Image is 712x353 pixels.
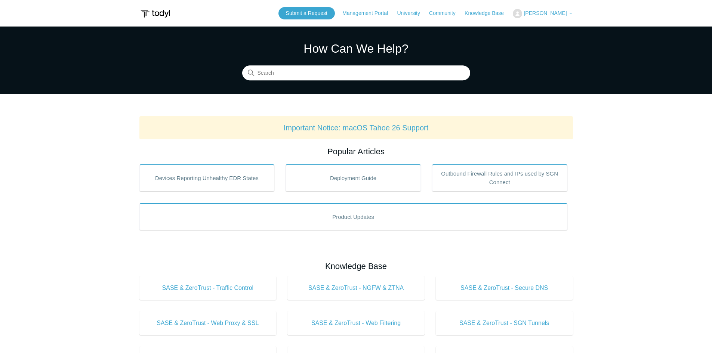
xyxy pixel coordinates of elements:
a: SASE & ZeroTrust - Secure DNS [436,276,573,300]
a: SASE & ZeroTrust - Traffic Control [139,276,277,300]
h1: How Can We Help? [242,40,470,58]
a: Community [429,9,463,17]
a: Knowledge Base [465,9,511,17]
a: SASE & ZeroTrust - NGFW & ZTNA [287,276,425,300]
a: Submit a Request [278,7,335,19]
span: [PERSON_NAME] [524,10,567,16]
span: SASE & ZeroTrust - Traffic Control [151,284,265,292]
a: Important Notice: macOS Tahoe 26 Support [284,124,429,132]
input: Search [242,66,470,81]
span: SASE & ZeroTrust - Web Proxy & SSL [151,319,265,328]
a: SASE & ZeroTrust - SGN Tunnels [436,311,573,335]
button: [PERSON_NAME] [513,9,573,18]
span: SASE & ZeroTrust - SGN Tunnels [447,319,562,328]
a: Product Updates [139,203,567,230]
span: SASE & ZeroTrust - Web Filtering [299,319,413,328]
h2: Knowledge Base [139,260,573,272]
span: SASE & ZeroTrust - Secure DNS [447,284,562,292]
a: Devices Reporting Unhealthy EDR States [139,164,275,191]
a: Outbound Firewall Rules and IPs used by SGN Connect [432,164,567,191]
a: Management Portal [342,9,395,17]
a: University [397,9,427,17]
img: Todyl Support Center Help Center home page [139,7,171,21]
h2: Popular Articles [139,145,573,158]
span: SASE & ZeroTrust - NGFW & ZTNA [299,284,413,292]
a: SASE & ZeroTrust - Web Filtering [287,311,425,335]
a: SASE & ZeroTrust - Web Proxy & SSL [139,311,277,335]
a: Deployment Guide [286,164,421,191]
